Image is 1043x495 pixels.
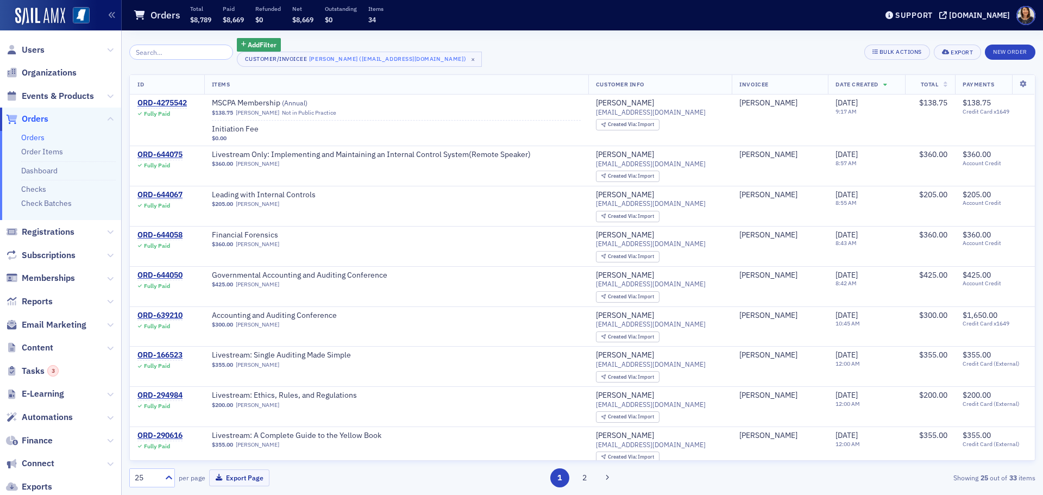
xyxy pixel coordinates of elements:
[144,202,170,209] div: Fully Paid
[596,320,706,328] span: [EMAIL_ADDRESS][DOMAIN_NAME]
[15,8,65,25] img: SailAMX
[137,190,183,200] a: ORD-644067
[835,80,878,88] span: Date Created
[739,80,768,88] span: Invoicee
[22,90,94,102] span: Events & Products
[864,45,930,60] button: Bulk Actions
[835,149,858,159] span: [DATE]
[739,431,820,441] span: D'Anna White
[919,230,947,240] span: $360.00
[963,430,991,440] span: $355.00
[22,67,77,79] span: Organizations
[951,49,973,55] div: Export
[596,230,654,240] a: [PERSON_NAME]
[596,441,706,449] span: [EMAIL_ADDRESS][DOMAIN_NAME]
[212,190,349,200] span: Leading with Internal Controls
[596,190,654,200] a: [PERSON_NAME]
[212,271,387,280] a: Governmental Accounting and Auditing Conference
[6,113,48,125] a: Orders
[179,473,205,483] label: per page
[739,150,797,160] a: [PERSON_NAME]
[212,230,349,240] a: Financial Forensics
[144,323,170,330] div: Fully Paid
[835,319,860,327] time: 10:45 AM
[596,160,706,168] span: [EMAIL_ADDRESS][DOMAIN_NAME]
[939,11,1014,19] button: [DOMAIN_NAME]
[596,271,654,280] div: [PERSON_NAME]
[596,150,654,160] a: [PERSON_NAME]
[236,281,279,288] a: [PERSON_NAME]
[212,241,233,248] span: $360.00
[237,52,482,67] button: Customer/Invoicee[PERSON_NAME] ([EMAIL_ADDRESS][DOMAIN_NAME])×
[6,411,73,423] a: Automations
[963,270,991,280] span: $425.00
[835,360,860,367] time: 12:00 AM
[596,360,706,368] span: [EMAIL_ADDRESS][DOMAIN_NAME]
[608,121,638,128] span: Created Via :
[608,333,638,340] span: Created Via :
[835,159,857,167] time: 8:57 AM
[739,230,820,240] span: D'Anna White
[6,319,86,331] a: Email Marketing
[6,249,76,261] a: Subscriptions
[919,390,947,400] span: $200.00
[212,124,349,134] span: Initiation Fee
[65,7,90,26] a: View Homepage
[921,80,939,88] span: Total
[144,403,170,410] div: Fully Paid
[596,240,706,248] span: [EMAIL_ADDRESS][DOMAIN_NAME]
[596,400,706,409] span: [EMAIL_ADDRESS][DOMAIN_NAME]
[596,199,706,208] span: [EMAIL_ADDRESS][DOMAIN_NAME]
[6,44,45,56] a: Users
[739,98,820,108] span: D'Anna White
[212,431,381,441] a: Livestream: A Complete Guide to the Yellow Book
[236,402,279,409] a: [PERSON_NAME]
[135,472,159,484] div: 25
[596,452,659,463] div: Created Via: Import
[212,391,357,400] span: Livestream: Ethics, Rules, and Regulations
[739,391,820,400] span: D'Anna White
[835,239,857,247] time: 8:43 AM
[309,53,466,64] div: [PERSON_NAME] ([EMAIL_ADDRESS][DOMAIN_NAME])
[596,331,659,343] div: Created Via: Import
[137,230,183,240] div: ORD-644058
[739,190,797,200] a: [PERSON_NAME]
[608,454,655,460] div: Import
[6,296,53,308] a: Reports
[835,230,858,240] span: [DATE]
[739,311,797,321] a: [PERSON_NAME]
[212,350,351,360] a: Livestream: Single Auditing Made Simple
[22,342,53,354] span: Content
[596,119,659,130] div: Created Via: Import
[22,319,86,331] span: Email Marketing
[985,45,1035,60] button: New Order
[739,271,797,280] a: [PERSON_NAME]
[963,390,991,400] span: $200.00
[137,311,183,321] div: ORD-639210
[137,391,183,400] div: ORD-294984
[21,147,63,156] a: Order Items
[608,293,638,300] span: Created Via :
[739,230,797,240] a: [PERSON_NAME]
[963,149,991,159] span: $360.00
[596,431,654,441] a: [PERSON_NAME]
[6,435,53,447] a: Finance
[835,199,857,206] time: 8:55 AM
[282,98,307,107] span: ( Annual )
[596,98,654,108] a: [PERSON_NAME]
[22,435,53,447] span: Finance
[137,431,183,441] a: ORD-290616
[596,108,706,116] span: [EMAIL_ADDRESS][DOMAIN_NAME]
[739,350,797,360] a: [PERSON_NAME]
[150,9,180,22] h1: Orders
[550,468,569,487] button: 1
[137,98,187,108] div: ORD-4275542
[212,98,349,108] a: MSCPA Membership (Annual)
